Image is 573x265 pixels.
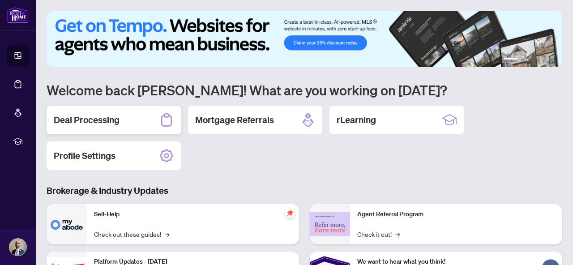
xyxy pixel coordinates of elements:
img: Profile Icon [9,239,26,256]
button: 2 [521,58,525,62]
h2: rLearning [337,114,376,126]
h2: Mortgage Referrals [195,114,274,126]
span: → [165,229,169,239]
a: Check out these guides!→ [94,229,169,239]
button: 4 [535,58,539,62]
button: 1 [503,58,517,62]
button: 3 [528,58,532,62]
img: logo [7,7,29,23]
button: 5 [543,58,546,62]
img: Self-Help [47,204,87,244]
p: Agent Referral Program [357,209,555,219]
h2: Deal Processing [54,114,120,126]
p: Self-Help [94,209,292,219]
h3: Brokerage & Industry Updates [47,184,562,197]
h1: Welcome back [PERSON_NAME]! What are you working on [DATE]? [47,81,562,98]
span: → [395,229,400,239]
button: Open asap [537,234,564,261]
img: Agent Referral Program [310,212,350,236]
button: 6 [550,58,553,62]
a: Check it out!→ [357,229,400,239]
img: Slide 0 [47,11,562,67]
h2: Profile Settings [54,150,115,162]
span: pushpin [285,208,295,218]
